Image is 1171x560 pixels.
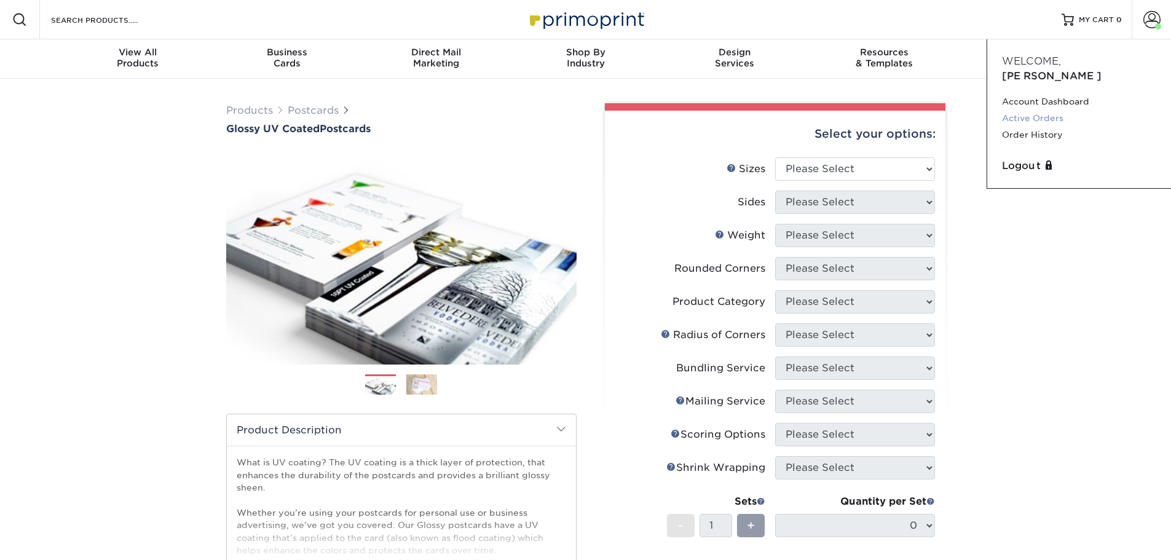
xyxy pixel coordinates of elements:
span: Resources [810,47,959,58]
a: View AllProducts [63,39,213,79]
a: Contact& Support [959,39,1108,79]
span: MY CART [1079,15,1114,25]
span: + [747,516,755,535]
div: Sizes [727,162,765,176]
a: DesignServices [660,39,810,79]
div: Product Category [672,294,765,309]
img: Glossy UV Coated 01 [226,136,577,378]
a: Order History [1002,127,1156,143]
div: Radius of Corners [661,328,765,342]
div: Bundling Service [676,361,765,376]
span: View All [63,47,213,58]
div: Select your options: [615,111,936,157]
img: Postcards 02 [406,374,437,395]
span: Glossy UV Coated [226,123,320,135]
a: Products [226,105,273,116]
div: Marketing [361,47,511,69]
h2: Product Description [227,414,576,446]
span: Welcome, [1002,55,1061,67]
div: Sets [667,494,765,509]
a: Postcards [288,105,339,116]
span: [PERSON_NAME] [1002,70,1102,82]
div: Scoring Options [671,427,765,442]
div: Cards [212,47,361,69]
span: - [678,516,684,535]
div: Quantity per Set [775,494,935,509]
span: Contact [959,47,1108,58]
div: & Support [959,47,1108,69]
a: Active Orders [1002,110,1156,127]
a: Direct MailMarketing [361,39,511,79]
a: Resources& Templates [810,39,959,79]
div: Mailing Service [676,394,765,409]
div: Sides [738,195,765,210]
h1: Postcards [226,123,577,135]
a: Account Dashboard [1002,93,1156,110]
div: Products [63,47,213,69]
a: BusinessCards [212,39,361,79]
span: 0 [1116,15,1122,24]
div: & Templates [810,47,959,69]
a: Shop ByIndustry [511,39,660,79]
div: Rounded Corners [674,261,765,276]
div: Industry [511,47,660,69]
img: Primoprint [524,6,647,33]
div: Services [660,47,810,69]
input: SEARCH PRODUCTS..... [50,12,170,27]
a: Glossy UV CoatedPostcards [226,123,577,135]
img: Postcards 01 [365,375,396,396]
a: Logout [1002,159,1156,173]
span: Business [212,47,361,58]
div: Weight [715,228,765,243]
span: Design [660,47,810,58]
div: Shrink Wrapping [666,460,765,475]
span: Shop By [511,47,660,58]
span: Direct Mail [361,47,511,58]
